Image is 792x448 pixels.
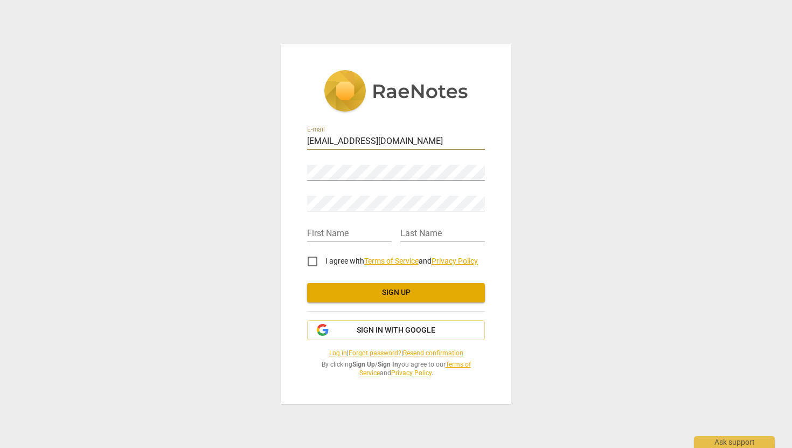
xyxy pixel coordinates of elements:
a: Forgot password? [349,349,401,357]
a: Resend confirmation [403,349,463,357]
span: | | [307,349,485,358]
img: 5ac2273c67554f335776073100b6d88f.svg [324,70,468,114]
button: Sign up [307,283,485,302]
span: I agree with and [325,257,478,265]
b: Sign In [378,361,398,368]
label: E-mail [307,126,325,133]
span: By clicking / you agree to our and . [307,360,485,378]
b: Sign Up [352,361,375,368]
button: Sign in with Google [307,320,485,341]
span: Sign in with Google [357,325,435,336]
span: Sign up [316,287,476,298]
a: Terms of Service [364,257,419,265]
a: Log in [329,349,347,357]
a: Privacy Policy [391,369,432,377]
a: Terms of Service [359,361,471,377]
div: Ask support [694,436,775,448]
a: Privacy Policy [432,257,478,265]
